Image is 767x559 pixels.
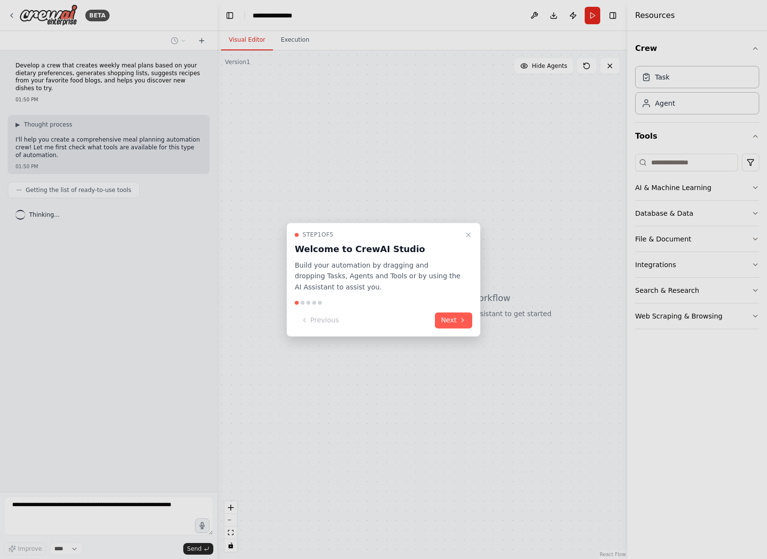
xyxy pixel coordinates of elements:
button: Next [435,312,472,328]
h3: Welcome to CrewAI Studio [295,242,461,256]
button: Previous [295,312,345,328]
p: Build your automation by dragging and dropping Tasks, Agents and Tools or by using the AI Assista... [295,260,461,293]
button: Hide left sidebar [223,9,237,22]
span: Step 1 of 5 [303,231,334,239]
button: Close walkthrough [463,229,474,240]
